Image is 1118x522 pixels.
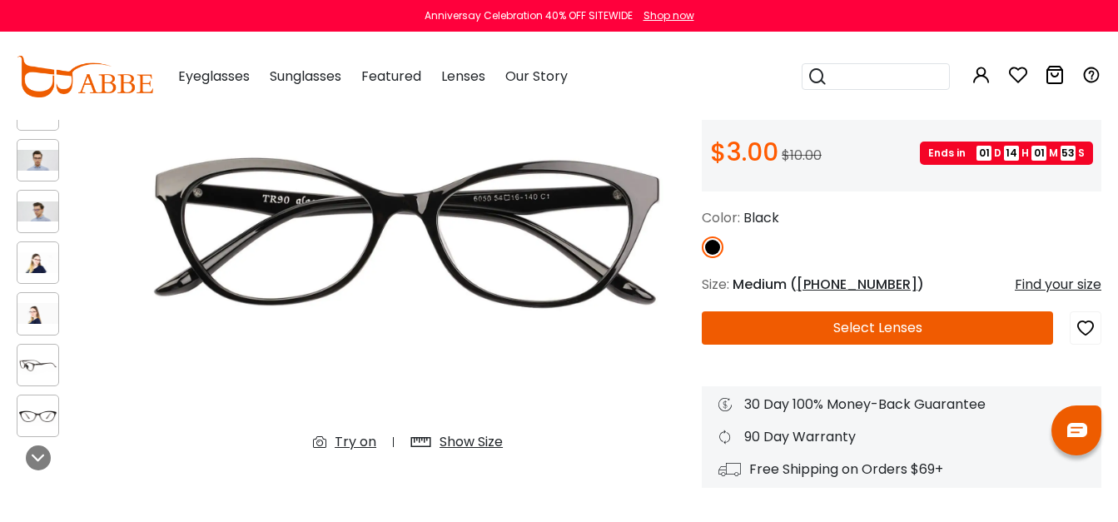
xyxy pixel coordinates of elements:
img: chat [1067,423,1087,437]
span: 01 [1031,146,1046,161]
span: Ends in [928,146,974,161]
span: Black [743,208,779,227]
img: Arya Black TR Eyeglasses , UniversalBridgeFit Frames from ABBE Glasses [17,201,58,222]
div: Shop now [643,8,694,23]
a: Shop now [635,8,694,22]
span: D [994,146,1001,161]
span: M [1049,146,1058,161]
img: Arya Black TR Eyeglasses , UniversalBridgeFit Frames from ABBE Glasses [17,252,58,273]
img: Arya Black TR Eyeglasses , UniversalBridgeFit Frames from ABBE Glasses [17,303,58,324]
span: 14 [1004,146,1019,161]
img: Arya Black TR Eyeglasses , UniversalBridgeFit Frames from ABBE Glasses [131,3,685,465]
span: $10.00 [782,146,822,165]
img: Arya Black TR Eyeglasses , UniversalBridgeFit Frames from ABBE Glasses [17,405,58,426]
img: Arya Black TR Eyeglasses , UniversalBridgeFit Frames from ABBE Glasses [17,150,58,171]
span: Size: [702,275,729,294]
span: Our Story [505,67,568,86]
span: H [1021,146,1029,161]
div: Try on [335,432,376,452]
span: S [1078,146,1085,161]
span: 53 [1061,146,1076,161]
span: [PHONE_NUMBER] [797,275,917,294]
span: Color: [702,208,740,227]
span: Featured [361,67,421,86]
span: $3.00 [710,134,778,170]
span: Lenses [441,67,485,86]
div: Find your size [1015,275,1101,295]
img: Arya Black TR Eyeglasses , UniversalBridgeFit Frames from ABBE Glasses [17,355,58,375]
span: Medium ( ) [733,275,924,294]
span: 01 [976,146,991,161]
div: Show Size [440,432,503,452]
div: 90 Day Warranty [718,427,1085,447]
img: abbeglasses.com [17,56,153,97]
div: Anniversay Celebration 40% OFF SITEWIDE [425,8,633,23]
span: Eyeglasses [178,67,250,86]
span: Sunglasses [270,67,341,86]
div: Free Shipping on Orders $69+ [718,460,1085,480]
div: 30 Day 100% Money-Back Guarantee [718,395,1085,415]
button: Select Lenses [702,311,1053,345]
